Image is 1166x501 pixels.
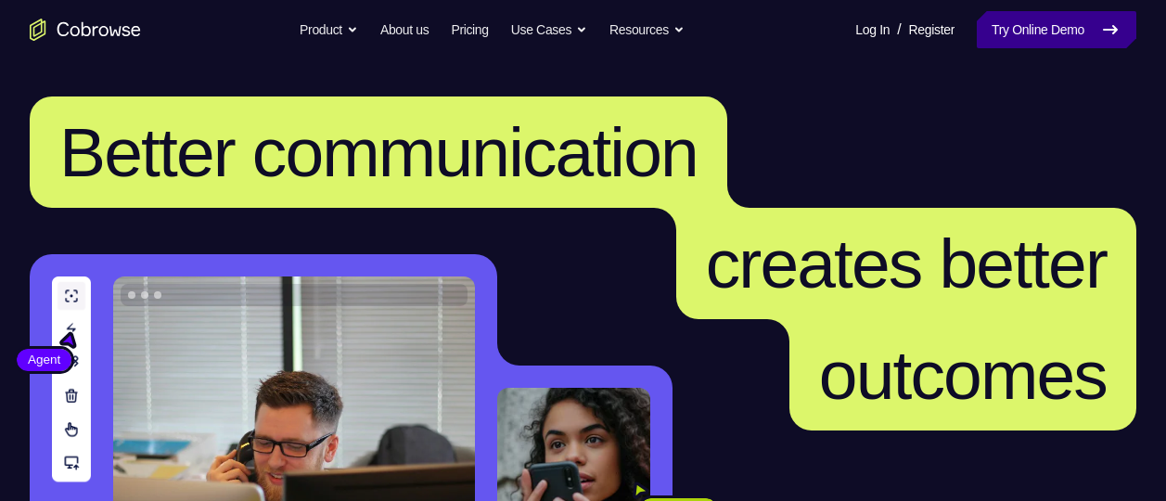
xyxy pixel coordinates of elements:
span: / [897,19,901,41]
a: Pricing [451,11,488,48]
button: Use Cases [511,11,587,48]
a: Try Online Demo [977,11,1136,48]
span: Better communication [59,113,698,191]
span: creates better [706,225,1107,302]
span: outcomes [819,336,1107,414]
a: Log In [855,11,890,48]
a: About us [380,11,429,48]
a: Register [909,11,955,48]
button: Product [300,11,358,48]
a: Go to the home page [30,19,141,41]
button: Resources [609,11,685,48]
